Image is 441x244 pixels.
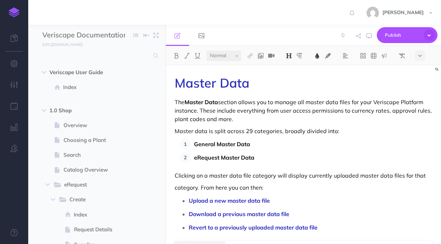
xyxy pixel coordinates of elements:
[42,49,149,62] input: Search
[64,180,113,190] span: eRequest
[325,53,331,59] img: Text background color button
[175,75,249,91] span: Master Data
[399,53,405,59] img: Clear styles button
[9,7,19,17] img: logo-mark.svg
[42,30,125,41] input: Documentation Name
[367,7,379,19] img: 743f3ee6f9f80ed2ad13fd650e81ed88.jpg
[64,166,123,174] span: Catalog Overview
[189,224,318,231] span: Revert to a previously uploaded master data file
[175,183,432,192] p: category. From here you can then:
[173,53,180,59] img: Bold button
[381,53,387,59] img: Callout dropdown menu button
[49,106,114,115] span: 1.0 Shop
[175,98,432,123] p: The section allows you to manage all master data files for your Veriscape Platform instance. Thes...
[194,154,254,161] span: eRequest Master Data
[64,136,123,144] span: Choosing a Plant
[258,53,264,59] img: Add image button
[42,42,83,47] small: [URL][DOMAIN_NAME]
[175,127,432,135] p: Master data is split across 29 categories, broadly divided into:
[185,99,218,106] strong: Master Data
[194,53,201,59] img: Underline button
[189,210,289,218] span: Download a previous master data file
[314,53,320,59] img: Text color button
[49,68,114,77] span: Veriscape User Guide
[370,53,377,59] img: Create table button
[286,53,292,59] img: Headings dropdown button
[28,41,90,48] a: [URL][DOMAIN_NAME]
[70,195,113,204] span: Create
[175,171,432,180] p: Clicking on a master data file category will display currently uploaded master data files for that
[268,53,274,59] img: Add video button
[385,30,420,41] span: Publish
[74,210,123,219] span: Index
[64,121,123,130] span: Overview
[184,53,190,59] img: Italic button
[189,197,270,204] span: Upload a new master data file
[64,151,123,159] span: Search
[74,225,123,234] span: Request Details
[342,53,349,59] img: Alignment dropdown menu button
[296,53,303,59] img: Paragraph button
[377,27,437,43] button: Publish
[194,141,250,148] span: General Master Data
[379,9,427,16] span: [PERSON_NAME]
[247,53,253,59] img: Link button
[63,83,123,91] span: Index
